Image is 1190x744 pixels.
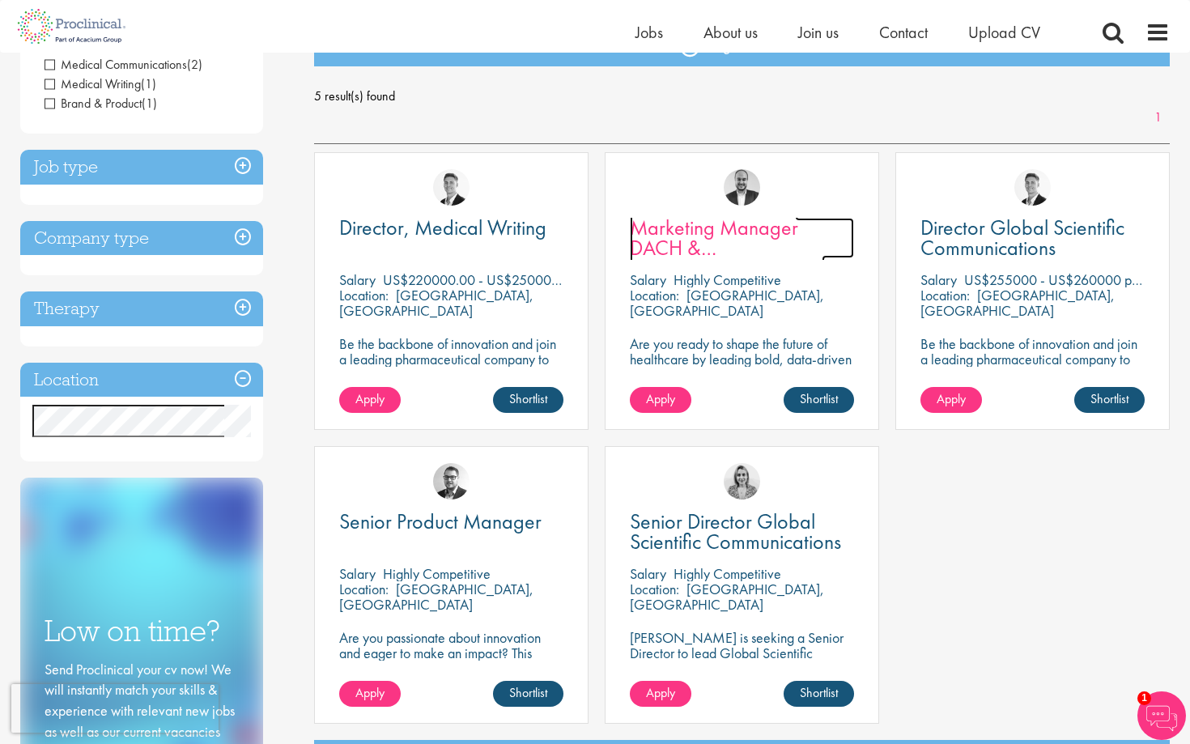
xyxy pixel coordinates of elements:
[784,681,854,707] a: Shortlist
[383,564,491,583] p: Highly Competitive
[937,390,966,407] span: Apply
[20,363,263,398] h3: Location
[339,336,563,398] p: Be the backbone of innovation and join a leading pharmaceutical company to help keep life-changin...
[630,508,841,555] span: Senior Director Global Scientific Communications
[45,615,239,647] h3: Low on time?
[1014,169,1051,206] img: George Watson
[187,56,202,73] span: (2)
[674,564,781,583] p: Highly Competitive
[920,270,957,289] span: Salary
[703,22,758,43] a: About us
[355,684,385,701] span: Apply
[630,286,679,304] span: Location:
[339,270,376,289] span: Salary
[630,580,679,598] span: Location:
[339,218,563,238] a: Director, Medical Writing
[11,684,219,733] iframe: reCAPTCHA
[339,286,533,320] p: [GEOGRAPHIC_DATA], [GEOGRAPHIC_DATA]
[141,75,156,92] span: (1)
[20,150,263,185] h3: Job type
[798,22,839,43] a: Join us
[630,336,854,398] p: Are you ready to shape the future of healthcare by leading bold, data-driven marketing strategies...
[630,286,824,320] p: [GEOGRAPHIC_DATA], [GEOGRAPHIC_DATA]
[635,22,663,43] a: Jobs
[339,214,546,241] span: Director, Medical Writing
[45,95,142,112] span: Brand & Product
[383,270,640,289] p: US$220000.00 - US$250000.00 per annum
[1137,691,1186,740] img: Chatbot
[920,286,1115,320] p: [GEOGRAPHIC_DATA], [GEOGRAPHIC_DATA]
[630,214,825,282] span: Marketing Manager DACH & [GEOGRAPHIC_DATA]
[20,291,263,326] h3: Therapy
[339,681,401,707] a: Apply
[879,22,928,43] a: Contact
[339,512,563,532] a: Senior Product Manager
[646,684,675,701] span: Apply
[493,681,563,707] a: Shortlist
[630,387,691,413] a: Apply
[920,218,1145,258] a: Director Global Scientific Communications
[45,56,202,73] span: Medical Communications
[920,286,970,304] span: Location:
[920,336,1145,413] p: Be the backbone of innovation and join a leading pharmaceutical company to help keep life-changin...
[630,270,666,289] span: Salary
[493,387,563,413] a: Shortlist
[142,95,157,112] span: (1)
[45,75,156,92] span: Medical Writing
[630,630,854,691] p: [PERSON_NAME] is seeking a Senior Director to lead Global Scientific Communications to join our c...
[433,169,470,206] img: George Watson
[433,463,470,500] img: Niklas Kaminski
[968,22,1040,43] a: Upload CV
[630,681,691,707] a: Apply
[314,84,1171,108] span: 5 result(s) found
[674,270,781,289] p: Highly Competitive
[339,564,376,583] span: Salary
[45,95,157,112] span: Brand & Product
[20,221,263,256] h3: Company type
[355,390,385,407] span: Apply
[630,580,824,614] p: [GEOGRAPHIC_DATA], [GEOGRAPHIC_DATA]
[339,387,401,413] a: Apply
[630,512,854,552] a: Senior Director Global Scientific Communications
[724,169,760,206] img: Aitor Melia
[339,286,389,304] span: Location:
[339,580,533,614] p: [GEOGRAPHIC_DATA], [GEOGRAPHIC_DATA]
[1074,387,1145,413] a: Shortlist
[339,508,542,535] span: Senior Product Manager
[1146,108,1170,127] a: 1
[1137,691,1151,705] span: 1
[45,75,141,92] span: Medical Writing
[964,270,1183,289] p: US$255000 - US$260000 per annum
[339,630,563,707] p: Are you passionate about innovation and eager to make an impact? This remote position allows you ...
[784,387,854,413] a: Shortlist
[630,218,854,258] a: Marketing Manager DACH & [GEOGRAPHIC_DATA]
[920,387,982,413] a: Apply
[630,564,666,583] span: Salary
[339,580,389,598] span: Location:
[724,463,760,500] img: Merna Hermiz
[920,214,1124,261] span: Director Global Scientific Communications
[45,56,187,73] span: Medical Communications
[646,390,675,407] span: Apply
